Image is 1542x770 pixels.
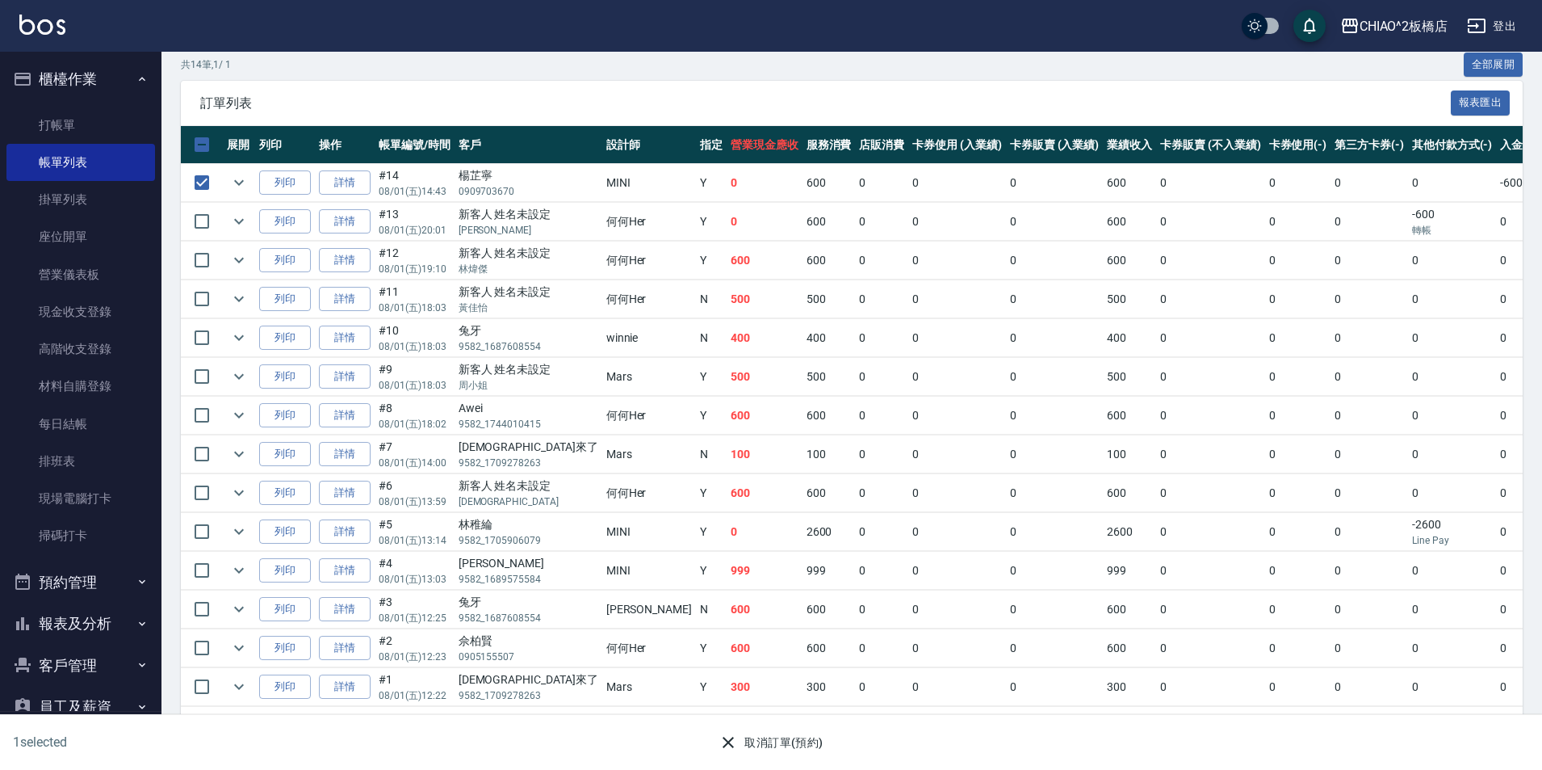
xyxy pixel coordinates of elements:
td: 0 [1408,591,1497,629]
td: winnie [602,319,696,357]
a: 詳情 [319,558,371,583]
td: 0 [727,164,802,202]
td: 0 [1408,319,1497,357]
a: 詳情 [319,520,371,545]
td: #3 [375,591,455,629]
th: 店販消費 [855,126,908,164]
p: 9582_1744010415 [459,417,598,431]
td: 0 [1330,164,1408,202]
td: 600 [727,591,802,629]
td: 0 [855,397,908,435]
td: Y [696,552,727,590]
td: Y [696,203,727,241]
span: 訂單列表 [200,95,1451,112]
td: Mars [602,435,696,473]
td: 0 [1006,242,1104,280]
th: 服務消費 [802,126,856,164]
p: 9582_1689575584 [459,572,598,587]
td: 0 [908,319,1006,357]
td: #10 [375,319,455,357]
button: 列印 [259,287,311,312]
p: 08/01 (五) 18:03 [379,378,450,393]
td: 0 [1156,591,1264,629]
td: 0 [908,242,1006,280]
td: #12 [375,242,455,280]
td: 0 [1006,591,1104,629]
button: 列印 [259,364,311,389]
a: 詳情 [319,442,371,467]
th: 卡券販賣 (入業績) [1006,126,1104,164]
a: 詳情 [319,170,371,196]
td: 0 [855,552,908,590]
p: 08/01 (五) 18:03 [379,339,450,354]
button: expand row [227,597,251,621]
a: 詳情 [319,481,371,506]
td: 0 [1006,435,1104,473]
td: 0 [908,435,1006,473]
td: #11 [375,280,455,318]
a: 排班表 [6,443,155,480]
td: -600 [1408,203,1497,241]
td: 0 [1156,552,1264,590]
a: 掃碼打卡 [6,517,155,554]
td: 0 [908,203,1006,241]
div: 新客人 姓名未設定 [459,284,598,301]
td: 999 [802,552,856,590]
td: 0 [1330,474,1408,512]
a: 詳情 [319,248,371,273]
div: CHIAO^2板橋店 [1360,16,1448,36]
td: 0 [1265,242,1331,280]
p: 08/01 (五) 13:14 [379,533,450,548]
td: 0 [1408,397,1497,435]
td: 500 [802,358,856,396]
td: MINI [602,513,696,551]
td: 600 [802,203,856,241]
p: 9582_1687608554 [459,611,598,625]
td: 0 [855,474,908,512]
button: 列印 [259,597,311,622]
div: 新客人 姓名未設定 [459,361,598,378]
td: 0 [908,474,1006,512]
td: 600 [802,164,856,202]
td: 600 [802,242,856,280]
td: 600 [727,474,802,512]
th: 其他付款方式(-) [1408,126,1497,164]
button: 報表匯出 [1451,90,1511,116]
td: 0 [1265,435,1331,473]
button: expand row [227,636,251,660]
a: 詳情 [319,636,371,661]
td: 0 [1408,552,1497,590]
td: 400 [1103,319,1156,357]
td: 0 [1330,552,1408,590]
td: 0 [1330,319,1408,357]
td: 600 [1103,397,1156,435]
button: expand row [227,558,251,583]
td: 600 [1103,203,1156,241]
td: Y [696,242,727,280]
a: 每日結帳 [6,406,155,443]
td: 100 [1103,435,1156,473]
p: 08/01 (五) 20:01 [379,223,450,238]
td: 0 [908,513,1006,551]
a: 打帳單 [6,107,155,144]
td: 0 [908,397,1006,435]
td: #14 [375,164,455,202]
td: 0 [1006,280,1104,318]
button: expand row [227,520,251,544]
td: Y [696,474,727,512]
p: 08/01 (五) 18:03 [379,301,450,315]
td: 500 [1103,280,1156,318]
p: 08/01 (五) 18:02 [379,417,450,431]
td: #13 [375,203,455,241]
td: 何何Her [602,280,696,318]
td: 0 [1156,435,1264,473]
td: 600 [727,242,802,280]
td: 0 [908,164,1006,202]
img: Logo [19,15,65,35]
td: #6 [375,474,455,512]
td: 2600 [802,513,856,551]
p: 08/01 (五) 19:10 [379,262,450,276]
p: 08/01 (五) 13:03 [379,572,450,587]
div: 1000 [1254,707,1305,751]
td: 何何Her [602,203,696,241]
